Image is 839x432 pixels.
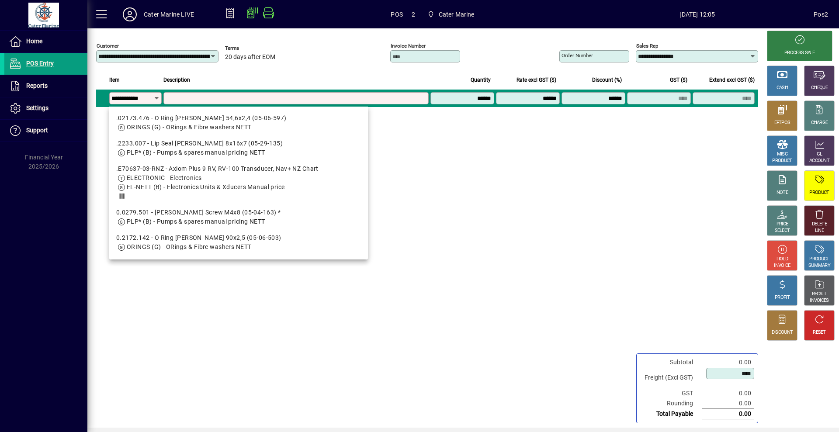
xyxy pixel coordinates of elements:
[412,7,415,21] span: 2
[562,52,593,59] mat-label: Order number
[144,7,194,21] div: Cater Marine LIVE
[774,263,790,269] div: INVOICE
[636,43,658,49] mat-label: Sales rep
[4,31,87,52] a: Home
[517,75,556,85] span: Rate excl GST ($)
[809,190,829,196] div: PRODUCT
[439,7,475,21] span: Cater Marine
[391,7,403,21] span: POS
[225,45,277,51] span: Terms
[811,85,828,91] div: CHEQUE
[777,151,787,158] div: MISC
[109,110,368,135] mat-option: .02173.476 - O Ring Johnson 54,6x2,4 (05-06-597)
[116,259,361,268] div: 0.2230.015 - [PERSON_NAME] V-ring ([PHONE_NUMBER]
[808,263,830,269] div: SUMMARY
[640,388,702,398] td: GST
[815,228,824,234] div: LINE
[775,228,790,234] div: SELECT
[814,7,828,21] div: Pos2
[4,120,87,142] a: Support
[640,409,702,419] td: Total Payable
[581,7,814,21] span: [DATE] 12:05
[225,54,275,61] span: 20 days after EOM
[772,329,793,336] div: DISCOUNT
[772,158,792,164] div: PRODUCT
[640,398,702,409] td: Rounding
[391,43,426,49] mat-label: Invoice number
[813,329,826,336] div: RESET
[592,75,622,85] span: Discount (%)
[26,82,48,89] span: Reports
[109,135,368,161] mat-option: .2233.007 - Lip Seal Johnson 8x16x7 (05-29-135)
[810,297,829,304] div: INVOICES
[811,120,828,126] div: CHARGE
[702,398,754,409] td: 0.00
[709,75,755,85] span: Extend excl GST ($)
[127,183,285,190] span: EL-NETT (B) - Electronics Units & Xducers Manual price
[26,104,49,111] span: Settings
[163,75,190,85] span: Description
[812,221,827,228] div: DELETE
[777,190,788,196] div: NOTE
[777,85,788,91] div: CASH
[109,75,120,85] span: Item
[127,124,252,131] span: ORINGS (G) - ORings & Fibre washers NETT
[26,60,54,67] span: POS Entry
[777,221,788,228] div: PRICE
[127,243,252,250] span: ORINGS (G) - ORings & Fibre washers NETT
[702,409,754,419] td: 0.00
[817,151,822,158] div: GL
[812,291,827,297] div: RECALL
[116,208,361,217] div: 0.0279.501 - [PERSON_NAME] Screw M4x8 (05-04-163) *
[26,127,48,134] span: Support
[424,7,478,22] span: Cater Marine
[26,38,42,45] span: Home
[116,233,361,242] div: 0.2172.142 - O Ring [PERSON_NAME] 90x2,5 (05-06-503)
[127,218,265,225] span: PLP* (B) - Pumps & spares manual pricing NETT
[116,139,361,148] div: .2233.007 - Lip Seal [PERSON_NAME] 8x16x7 (05-29-135)
[116,164,361,173] div: .E70637-03-RNZ - Axiom Plus 9 RV, RV-100 Transducer, Nav+ NZ Chart
[116,114,361,123] div: .02173.476 - O Ring [PERSON_NAME] 54,6x2,4 (05-06-597)
[702,357,754,367] td: 0.00
[775,294,790,301] div: PROFIT
[109,204,368,230] mat-option: 0.0279.501 - Johnson Screw M4x8 (05-04-163) *
[4,97,87,119] a: Settings
[809,158,829,164] div: ACCOUNT
[97,43,119,49] mat-label: Customer
[109,161,368,204] mat-option: .E70637-03-RNZ - Axiom Plus 9 RV, RV-100 Transducer, Nav+ NZ Chart
[116,7,144,22] button: Profile
[640,357,702,367] td: Subtotal
[471,75,491,85] span: Quantity
[127,149,265,156] span: PLP* (B) - Pumps & spares manual pricing NETT
[784,50,815,56] div: PROCESS SALE
[127,174,202,181] span: ELECTRONIC - Electronics
[640,367,702,388] td: Freight (Excl GST)
[774,120,790,126] div: EFTPOS
[809,256,829,263] div: PRODUCT
[109,230,368,255] mat-option: 0.2172.142 - O Ring Johnson 90x2,5 (05-06-503)
[702,388,754,398] td: 0.00
[109,255,368,280] mat-option: 0.2230.015 - Johnson V-ring (05-19-503
[670,75,687,85] span: GST ($)
[777,256,788,263] div: HOLD
[4,75,87,97] a: Reports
